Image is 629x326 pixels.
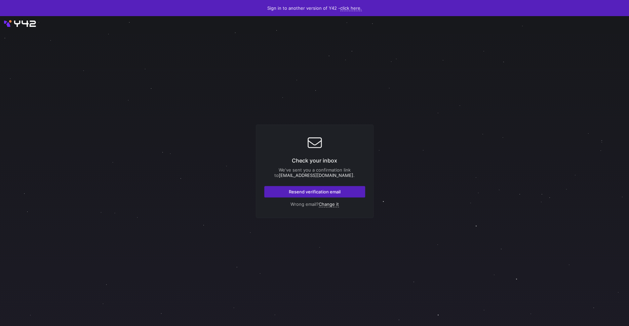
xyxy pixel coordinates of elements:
a: click here. [340,5,362,11]
button: Resend verification email [264,186,365,197]
span: Resend verification email [289,189,341,194]
span: [EMAIL_ADDRESS][DOMAIN_NAME] [279,173,353,178]
a: Change it [319,201,339,207]
span: . [353,173,355,178]
span: Wrong email? [290,201,319,207]
span: We've sent you a confirmation link to [274,167,351,178]
p: Check your inbox [264,156,365,165]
